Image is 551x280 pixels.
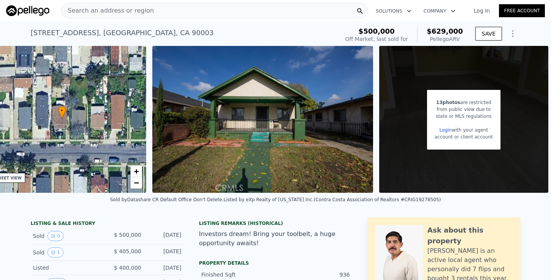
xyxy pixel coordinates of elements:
[134,178,139,187] span: −
[31,220,184,228] div: LISTING & SALE HISTORY
[33,247,101,257] div: Sold
[465,7,499,15] a: Log In
[114,248,141,254] span: $ 405,000
[499,4,545,17] a: Free Account
[134,166,139,176] span: +
[47,231,64,241] button: View historical data
[114,265,141,271] span: $ 400,000
[31,28,214,38] div: [STREET_ADDRESS] , [GEOGRAPHIC_DATA] , CA 90003
[147,231,181,241] div: [DATE]
[6,5,49,16] img: Pellego
[427,27,463,35] span: $629,000
[199,230,352,248] div: Investors dream! Bring your toolbelt, a huge opportunity awaits!
[435,99,493,106] div: are restricted
[130,166,142,177] a: Zoom in
[201,271,275,278] div: Finished Sqft
[114,232,141,238] span: $ 500,000
[435,133,493,140] div: account or client account
[199,220,352,226] div: Listing Remarks (Historical)
[275,271,350,278] div: 936
[417,4,461,18] button: Company
[223,197,441,202] div: Listed by eXp Realty of [US_STATE] Inc. (Contra Costa Association of Realtors #CRIG19278505)
[370,4,417,18] button: Solutions
[47,247,64,257] button: View historical data
[130,177,142,189] a: Zoom out
[152,46,373,193] img: Sale: 166133060 Parcel: 48302153
[439,127,452,133] a: Login
[33,264,101,272] div: Listed
[435,113,493,120] div: state or MLS regulations
[58,106,66,119] div: •
[436,100,460,105] span: 13 photos
[435,106,493,113] div: from public view due to
[199,260,352,266] div: Property details
[475,27,502,41] button: SAVE
[147,247,181,257] div: [DATE]
[345,35,408,43] div: Off Market, last sold for
[58,107,66,114] span: •
[147,264,181,272] div: [DATE]
[110,197,223,202] div: Sold by Datashare CR Default Office Don't Delete .
[62,6,154,15] span: Search an address or region
[359,27,395,35] span: $500,000
[452,127,488,133] span: with your agent
[427,35,463,43] div: Pellego ARV
[427,225,513,246] div: Ask about this property
[33,231,101,241] div: Sold
[505,26,520,41] button: Show Options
